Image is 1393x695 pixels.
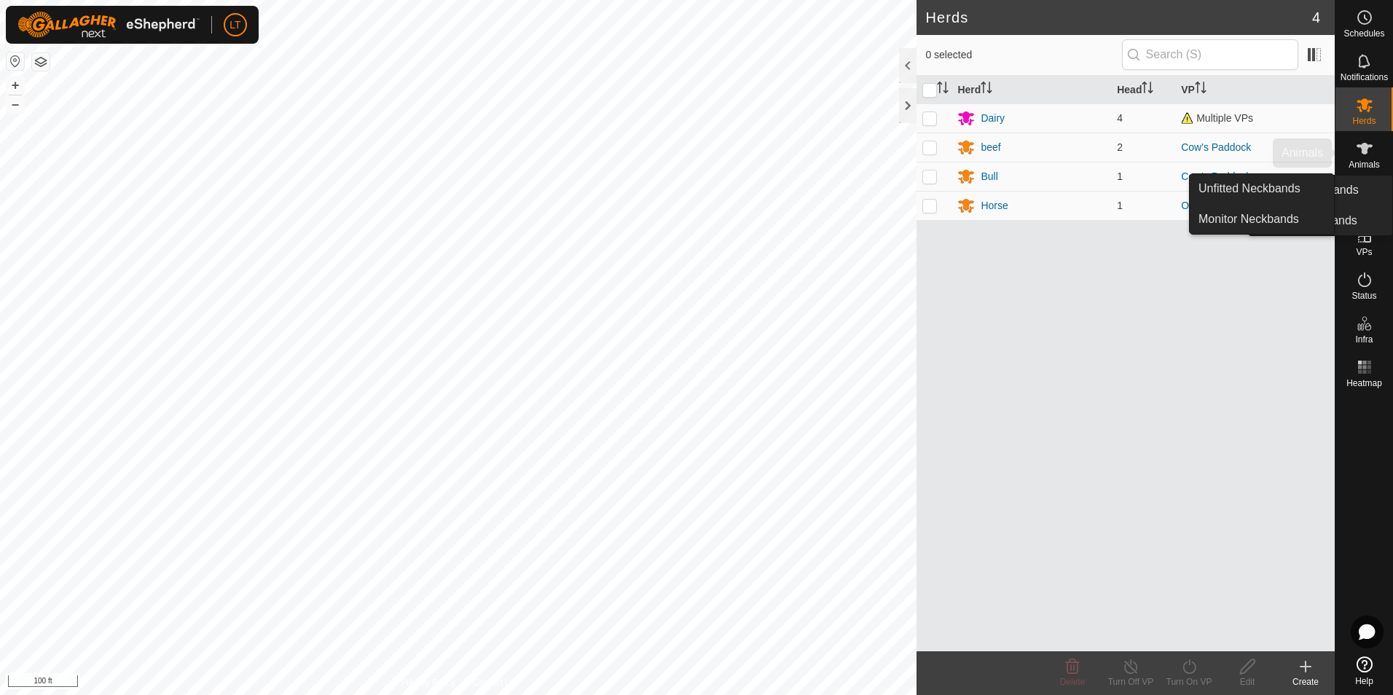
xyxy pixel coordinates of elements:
p-sorticon: Activate to sort [981,84,992,95]
a: Unfitted Neckbands [1190,174,1334,203]
span: 4 [1117,112,1123,124]
h2: Herds [925,9,1311,26]
a: Outer horse Paddock [1181,200,1277,211]
img: Gallagher Logo [17,12,200,38]
a: Cow's Paddock [1181,141,1251,153]
a: Monitor Neckbands [1190,205,1334,234]
span: Unfitted Neckbands [1198,180,1300,197]
span: Delete [1060,677,1086,687]
button: Reset Map [7,52,24,70]
span: 0 selected [925,47,1121,63]
button: – [7,95,24,113]
span: LT [229,17,240,33]
span: 2 [1117,141,1123,153]
span: 4 [1312,7,1320,28]
p-sorticon: Activate to sort [1195,84,1206,95]
a: Privacy Policy [401,676,455,689]
th: VP [1175,76,1335,104]
a: Help [1335,651,1393,691]
div: Turn On VP [1160,675,1218,688]
span: Schedules [1343,29,1384,38]
span: Notifications [1341,73,1388,82]
div: beef [981,140,1000,155]
span: Monitor Neckbands [1198,211,1299,228]
a: Contact Us [473,676,516,689]
span: VPs [1356,248,1372,256]
button: Map Layers [32,53,50,71]
span: 1 [1117,200,1123,211]
button: + [7,76,24,94]
div: Dairy [981,111,1005,126]
div: Edit [1218,675,1276,688]
span: 1 [1117,170,1123,182]
div: Horse [981,198,1008,213]
input: Search (S) [1122,39,1298,70]
div: Bull [981,169,997,184]
th: Herd [951,76,1111,104]
a: Cow's Paddock [1181,170,1251,182]
p-sorticon: Activate to sort [1142,84,1153,95]
p-sorticon: Activate to sort [937,84,949,95]
th: Head [1111,76,1175,104]
span: Help [1355,677,1373,686]
div: Turn Off VP [1102,675,1160,688]
span: Herds [1352,117,1376,125]
div: Create [1276,675,1335,688]
span: Animals [1349,160,1380,169]
span: Status [1351,291,1376,300]
span: Multiple VPs [1181,112,1253,124]
span: Infra [1355,335,1373,344]
span: Heatmap [1346,379,1382,388]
